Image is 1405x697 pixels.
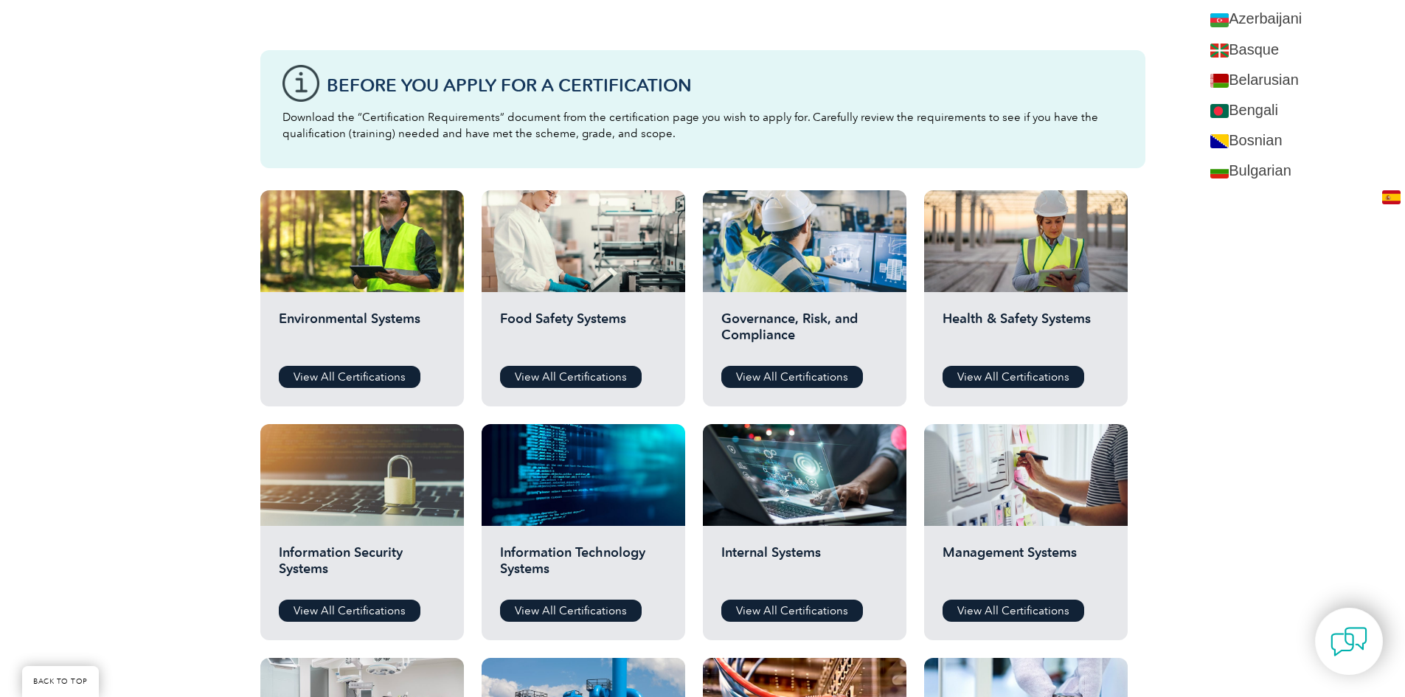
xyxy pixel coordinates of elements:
[279,366,420,388] a: View All Certifications
[327,76,1123,94] h3: Before You Apply For a Certification
[1199,35,1405,65] a: Basque
[721,311,888,355] h2: Governance, Risk, and Compliance
[1199,65,1405,95] a: Belarusian
[1210,74,1229,88] img: be
[282,109,1123,142] p: Download the “Certification Requirements” document from the certification page you wish to apply ...
[1210,104,1229,118] img: bn
[1199,156,1405,186] a: Bulgarian
[500,311,667,355] h2: Food Safety Systems
[500,366,642,388] a: View All Certifications
[943,311,1109,355] h2: Health & Safety Systems
[1199,95,1405,125] a: Bengali
[1199,125,1405,156] a: Bosnian
[943,366,1084,388] a: View All Certifications
[279,544,445,589] h2: Information Security Systems
[1331,623,1367,660] img: contact-chat.png
[500,544,667,589] h2: Information Technology Systems
[721,600,863,622] a: View All Certifications
[22,666,99,697] a: BACK TO TOP
[1382,190,1401,204] img: es
[721,544,888,589] h2: Internal Systems
[943,544,1109,589] h2: Management Systems
[943,600,1084,622] a: View All Certifications
[721,366,863,388] a: View All Certifications
[500,600,642,622] a: View All Certifications
[1210,44,1229,58] img: eu
[279,600,420,622] a: View All Certifications
[1199,4,1405,34] a: Azerbaijani
[1210,13,1229,27] img: az
[1210,164,1229,178] img: bg
[1210,134,1229,148] img: bs
[279,311,445,355] h2: Environmental Systems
